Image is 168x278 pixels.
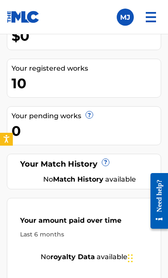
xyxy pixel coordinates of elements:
div: Your pending works [12,111,161,121]
div: Last 6 months [20,230,148,239]
span: ? [102,159,109,166]
div: Your Match History [18,158,150,170]
div: Your amount paid over time [20,215,148,230]
iframe: Resource Center [144,166,168,236]
div: 0 [12,121,161,140]
div: Drag [128,245,133,271]
img: menu [141,7,161,27]
div: No available [7,252,161,262]
strong: Match History [53,175,103,183]
div: 10 [12,74,161,93]
div: User Menu [117,9,134,26]
span: ? [86,111,93,118]
iframe: Chat Widget [125,237,168,278]
strong: royalty data [50,253,95,261]
div: No available [29,174,150,185]
div: $0 [12,26,161,45]
img: MLC Logo [7,11,40,23]
div: Your registered works [12,63,161,74]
